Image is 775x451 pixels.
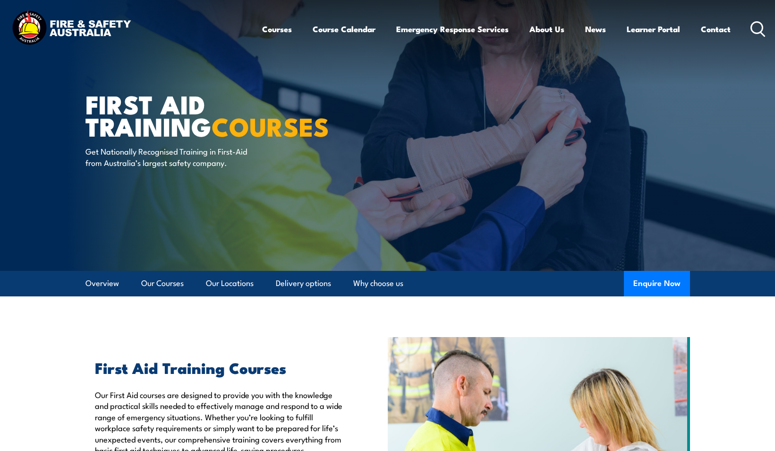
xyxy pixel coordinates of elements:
a: Courses [262,17,292,42]
a: Course Calendar [313,17,375,42]
a: Overview [85,271,119,296]
a: Our Courses [141,271,184,296]
h2: First Aid Training Courses [95,361,344,374]
a: Emergency Response Services [396,17,509,42]
a: About Us [529,17,564,42]
strong: COURSES [212,106,329,145]
a: Learner Portal [627,17,680,42]
a: News [585,17,606,42]
a: Our Locations [206,271,254,296]
a: Why choose us [353,271,403,296]
a: Delivery options [276,271,331,296]
a: Contact [701,17,731,42]
p: Get Nationally Recognised Training in First-Aid from Australia’s largest safety company. [85,146,258,168]
button: Enquire Now [624,271,690,296]
h1: First Aid Training [85,93,319,137]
